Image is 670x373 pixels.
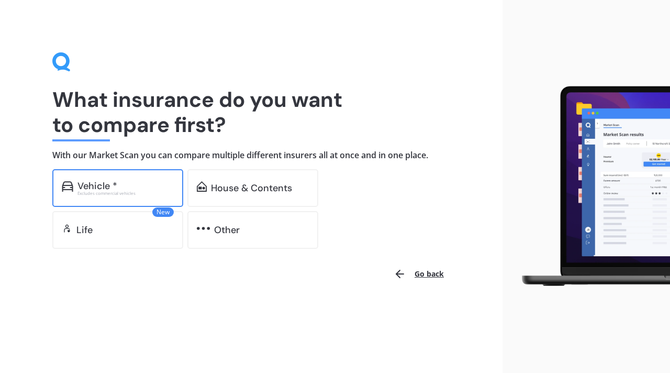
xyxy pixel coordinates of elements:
div: House & Contents [211,183,292,193]
span: New [152,207,174,217]
div: Life [76,225,93,235]
img: home-and-contents.b802091223b8502ef2dd.svg [197,181,207,192]
div: Vehicle * [77,181,117,191]
h4: With our Market Scan you can compare multiple different insurers all at once and in one place. [52,150,450,161]
div: Excludes commercial vehicles [77,191,174,195]
div: Other [214,225,240,235]
button: Go back [387,261,450,287]
img: life.f720d6a2d7cdcd3ad642.svg [62,223,72,234]
img: car.f15378c7a67c060ca3f3.svg [62,181,73,192]
h1: What insurance do you want to compare first? [52,87,450,137]
img: laptop.webp [511,82,670,291]
img: other.81dba5aafe580aa69f38.svg [197,223,210,234]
